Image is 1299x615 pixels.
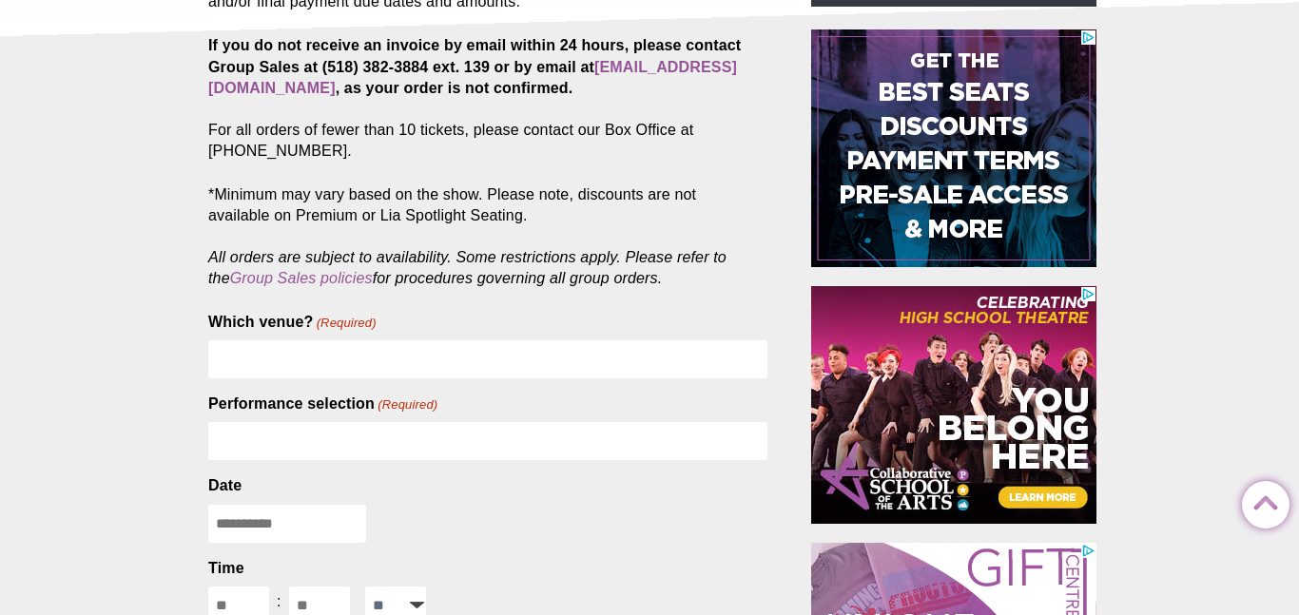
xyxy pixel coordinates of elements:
iframe: Advertisement [811,286,1096,524]
p: For all orders of fewer than 10 tickets, please contact our Box Office at [PHONE_NUMBER]. [208,35,767,161]
iframe: Advertisement [811,29,1096,267]
span: (Required) [377,396,438,413]
a: Back to Top [1242,482,1280,520]
a: Group Sales policies [230,270,373,286]
a: [EMAIL_ADDRESS][DOMAIN_NAME] [208,59,737,96]
label: Performance selection [208,394,437,414]
legend: Time [208,558,244,579]
p: *Minimum may vary based on the show. Please note, discounts are not available on Premium or Lia S... [208,184,767,289]
label: Which venue? [208,312,377,333]
label: Date [208,475,242,496]
span: (Required) [315,315,377,332]
em: All orders are subject to availability. Some restrictions apply. Please refer to the for procedur... [208,249,727,286]
strong: If you do not receive an invoice by email within 24 hours, please contact Group Sales at (518) 38... [208,37,741,95]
